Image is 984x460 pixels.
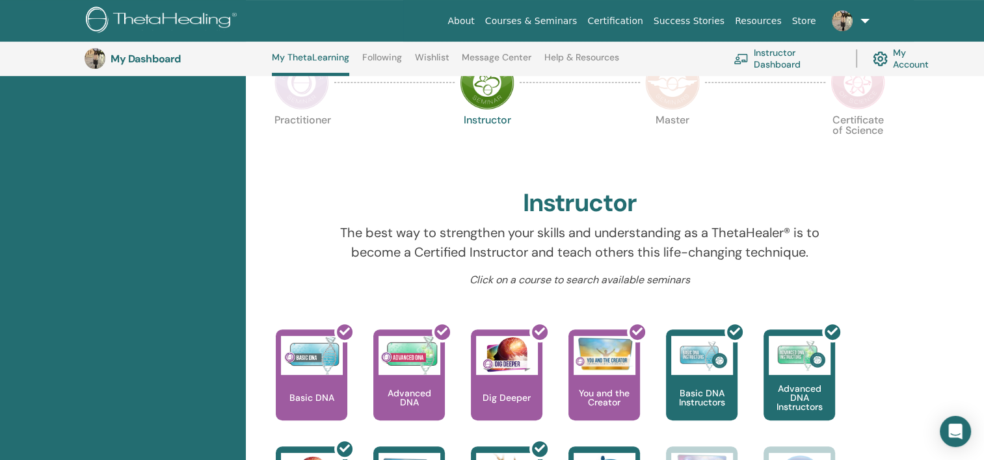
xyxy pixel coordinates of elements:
a: Advanced DNA Instructors Advanced DNA Instructors [764,329,835,446]
img: Dig Deeper [476,336,538,375]
img: cog.svg [873,48,888,70]
div: Open Intercom Messenger [940,416,971,447]
img: Advanced DNA Instructors [769,336,831,375]
a: My ThetaLearning [272,52,349,76]
a: Help & Resources [544,52,619,73]
img: Instructor [460,55,514,110]
a: Success Stories [648,9,730,33]
p: Certificate of Science [831,115,885,170]
p: Master [645,115,700,170]
a: Store [787,9,821,33]
a: Wishlist [415,52,449,73]
img: chalkboard-teacher.svg [734,53,749,64]
a: Certification [582,9,648,33]
a: Message Center [462,52,531,73]
a: Basic DNA Instructors Basic DNA Instructors [666,329,738,446]
img: Master [645,55,700,110]
p: You and the Creator [568,389,640,407]
h3: My Dashboard [111,53,241,65]
img: Basic DNA [281,336,343,375]
a: Advanced DNA Advanced DNA [373,329,445,446]
p: Advanced DNA Instructors [764,384,835,411]
p: Practitioner [274,115,329,170]
p: The best way to strengthen your skills and understanding as a ThetaHealer® is to become a Certifi... [323,223,837,262]
a: About [442,9,479,33]
img: default.jpg [832,10,853,31]
img: Certificate of Science [831,55,885,110]
img: Practitioner [274,55,329,110]
img: Basic DNA Instructors [671,336,733,375]
a: Dig Deeper Dig Deeper [471,329,542,446]
a: Instructor Dashboard [734,44,840,73]
h2: Instructor [523,188,637,218]
a: Courses & Seminars [480,9,583,33]
img: Advanced DNA [379,336,440,375]
a: You and the Creator You and the Creator [568,329,640,446]
p: Basic DNA Instructors [666,389,738,407]
img: logo.png [86,6,241,36]
a: Basic DNA Basic DNA [276,329,347,446]
img: default.jpg [85,48,105,69]
p: Instructor [460,115,514,170]
p: Dig Deeper [477,393,536,402]
a: Following [362,52,402,73]
p: Click on a course to search available seminars [323,272,837,288]
img: You and the Creator [574,336,635,372]
a: My Account [873,44,942,73]
a: Resources [730,9,787,33]
p: Advanced DNA [373,389,445,407]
